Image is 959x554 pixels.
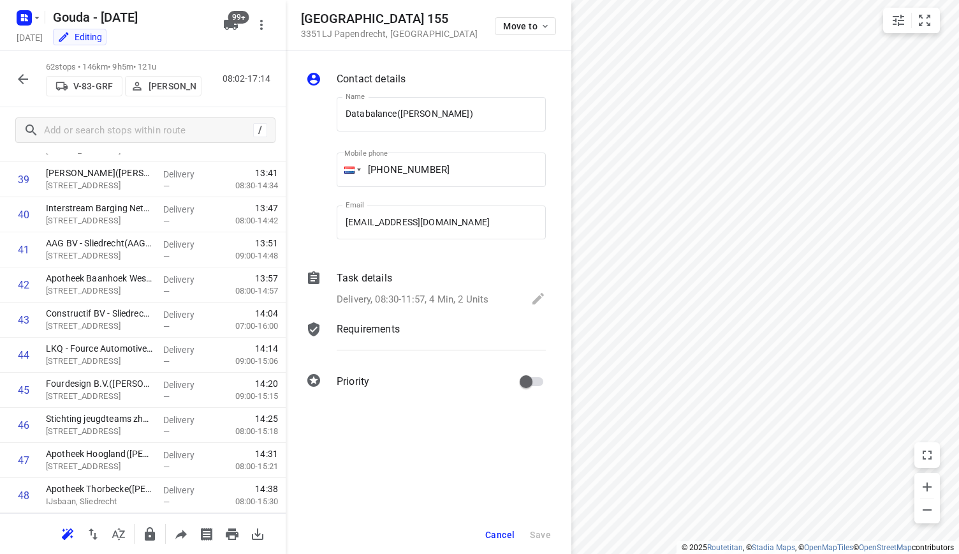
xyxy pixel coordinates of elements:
p: 08:00-14:42 [215,214,278,227]
span: 13:51 [255,237,278,250]
p: 08:00-15:21 [215,460,278,473]
span: — [163,357,170,366]
p: LKQ - Fource Automotive B.V. - Sliedrecht(Veron Dolmans-van Nuijs) [46,342,153,355]
svg: Edit [531,291,546,306]
span: 14:04 [255,307,278,320]
p: Delivery [163,168,210,181]
p: [PERSON_NAME] [149,81,196,91]
a: OpenStreetMap [859,543,912,552]
div: 45 [18,384,29,396]
span: Reoptimize route [55,527,80,539]
label: Mobile phone [344,150,388,157]
p: Delivery [163,449,210,461]
div: 47 [18,454,29,467]
p: 09:00-14:48 [215,250,278,262]
button: Fit zoom [912,8,937,33]
p: AAG BV - Sliedrecht(AAG BV) [46,237,153,250]
p: Delivery [163,343,210,356]
p: Task details [337,271,392,286]
p: Priority [337,374,369,389]
button: V-83-GRF [46,76,122,96]
span: Sort by time window [106,527,131,539]
h5: Rename [48,7,213,27]
p: Bonkelaarplein 7, Sliedrecht [46,425,153,438]
span: 14:14 [255,342,278,355]
h5: Project date [11,30,48,45]
p: 08:00-15:18 [215,425,278,438]
p: Delivery [163,378,210,391]
p: Delivery, 08:30-11:57, 4 Min, 2 Units [337,292,488,307]
p: Apotheek Hoogland(Anja Boxman) [46,447,153,460]
a: Stadia Maps [752,543,795,552]
p: 08:00-15:30 [215,495,278,508]
span: 13:41 [255,167,278,179]
span: — [163,216,170,226]
span: Print route [219,527,245,539]
div: 42 [18,279,29,291]
a: Routetitan [707,543,743,552]
p: Conradstraat 10, Sliedrecht [46,355,153,368]
span: Share route [168,527,194,539]
div: Task detailsDelivery, 08:30-11:57, 4 Min, 2 Units [306,271,546,309]
div: 40 [18,209,29,221]
div: Contact details [306,71,546,89]
div: 41 [18,244,29,256]
p: Landinistraat 1, Sliedrecht [46,285,153,297]
span: 14:20 [255,377,278,390]
button: Map settings [886,8,911,33]
div: 43 [18,314,29,326]
p: Apotheek Baanhoek West(Stephan Bervoets) [46,272,153,285]
div: / [253,123,267,137]
span: 14:25 [255,412,278,425]
p: Delivery [163,484,210,497]
span: Reverse route [80,527,106,539]
div: 48 [18,490,29,502]
span: — [163,462,170,472]
p: [STREET_ADDRESS] [46,214,153,227]
p: Apotheek Thorbecke(Margreet Hoogendijk) [46,483,153,495]
button: 99+ [218,12,244,38]
input: Add or search stops within route [44,121,253,140]
p: Fourdesign B.V.(Britt Vaarwater) [46,377,153,390]
p: 09:00-15:06 [215,355,278,368]
p: [STREET_ADDRESS] [46,320,153,333]
p: Delivery [163,238,210,251]
span: 14:31 [255,447,278,460]
span: Move to [503,21,550,31]
p: [STREET_ADDRESS] [46,250,153,262]
p: 07:00-16:00 [215,320,278,333]
div: small contained button group [883,8,940,33]
div: 39 [18,174,29,186]
p: Delivery [163,308,210,321]
span: — [163,497,170,507]
a: OpenMapTiles [804,543,853,552]
span: — [163,287,170,296]
p: Stichting jeugdteams zhz - CJG - Sliedrecht(Lut Leijs) [46,412,153,425]
p: 08:30-14:34 [215,179,278,192]
button: Move to [495,17,556,35]
span: Print shipping labels [194,527,219,539]
input: 1 (702) 123-4567 [337,153,546,187]
p: Requirements [337,322,400,337]
span: — [163,427,170,437]
span: 99+ [228,11,249,24]
button: [PERSON_NAME] [125,76,201,96]
span: 13:57 [255,272,278,285]
span: 14:38 [255,483,278,495]
div: You are currently in edit mode. [57,31,102,43]
p: Delivery [163,273,210,286]
button: More [249,12,274,38]
span: 13:47 [255,202,278,214]
p: Rembrandtlaan 45, Sliedrecht [46,460,153,473]
p: V-83-GRF [73,81,113,91]
span: — [163,251,170,261]
p: Buitendijks 63, Papendrecht [46,179,153,192]
p: 08:02-17:14 [223,72,275,86]
p: 09:00-15:15 [215,390,278,403]
span: Cancel [485,530,515,540]
h5: [GEOGRAPHIC_DATA] 155 [301,11,478,26]
p: IJsbaan, Sliedrecht [46,495,153,508]
p: 62 stops • 146km • 9h5m • 121u [46,61,201,73]
p: Stationsweg 109, Sliedrecht [46,390,153,403]
span: — [163,181,170,191]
